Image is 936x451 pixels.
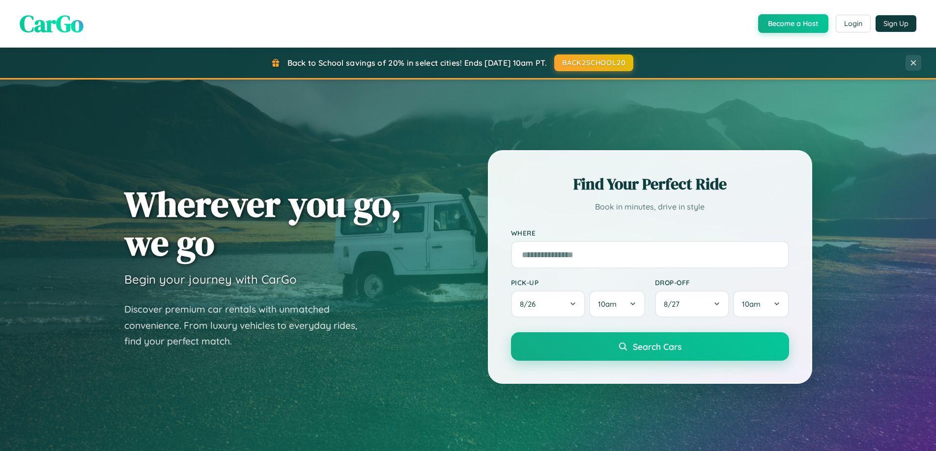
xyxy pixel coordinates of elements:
span: 10am [742,299,761,309]
button: Become a Host [758,14,828,33]
label: Drop-off [655,278,789,287]
button: Sign Up [876,15,916,32]
button: 10am [589,291,645,318]
button: 8/27 [655,291,730,318]
span: CarGo [20,7,84,40]
button: 8/26 [511,291,586,318]
button: Search Cars [511,332,789,361]
button: BACK2SCHOOL20 [554,54,633,71]
span: Search Cars [633,341,681,352]
label: Where [511,229,789,237]
h3: Begin your journey with CarGo [124,272,297,287]
h2: Find Your Perfect Ride [511,173,789,195]
h1: Wherever you go, we go [124,185,401,262]
label: Pick-up [511,278,645,287]
p: Book in minutes, drive in style [511,200,789,214]
span: Back to School savings of 20% in select cities! Ends [DATE] 10am PT. [287,58,547,68]
span: 8 / 27 [664,299,684,309]
span: 10am [598,299,617,309]
button: 10am [733,291,789,318]
p: Discover premium car rentals with unmatched convenience. From luxury vehicles to everyday rides, ... [124,301,370,349]
button: Login [836,15,871,32]
span: 8 / 26 [520,299,540,309]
